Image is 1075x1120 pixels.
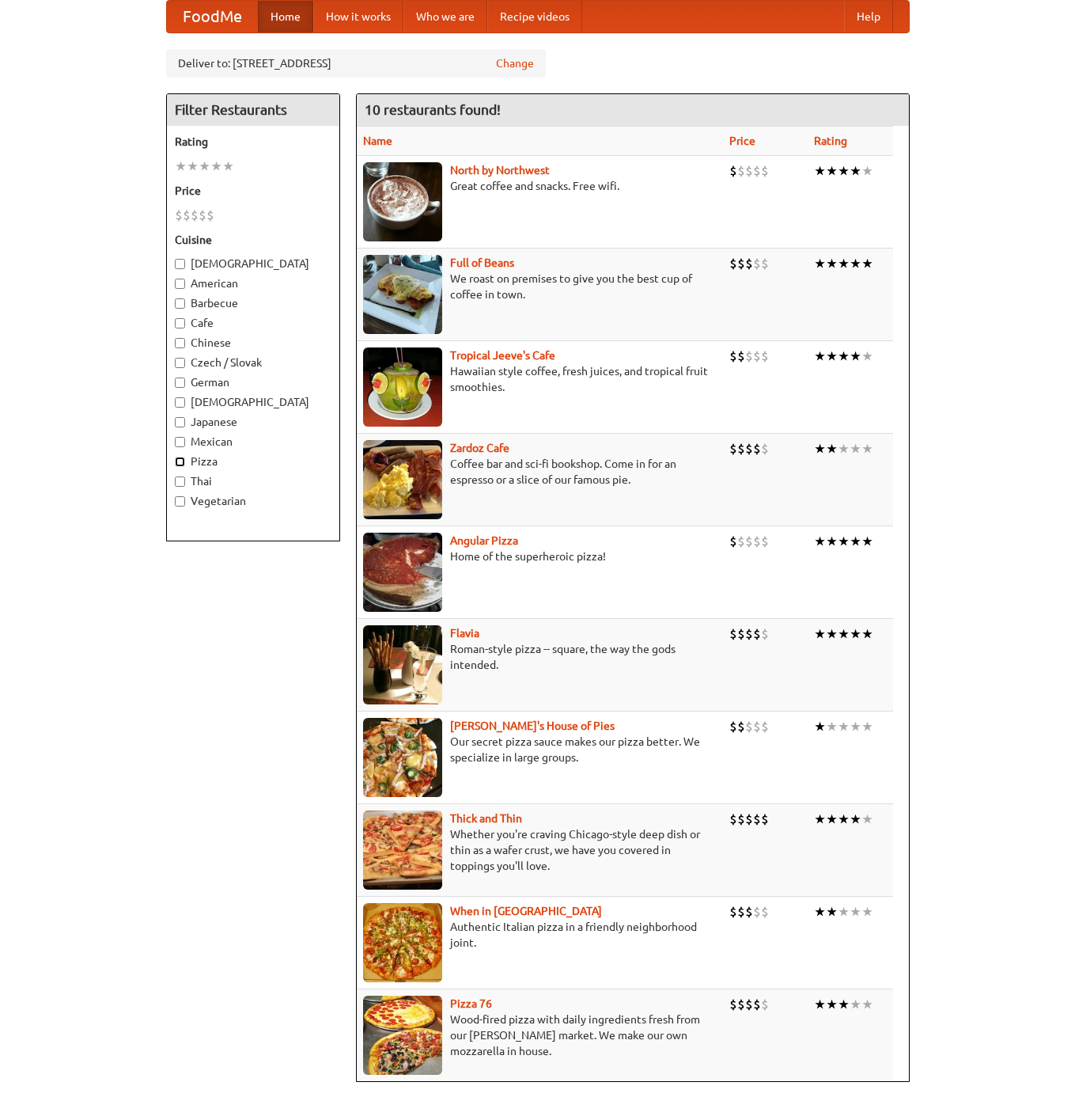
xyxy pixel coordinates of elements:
li: ★ [838,811,850,828]
li: ★ [826,811,838,828]
b: North by Northwest [450,164,550,177]
li: $ [753,811,761,828]
li: $ [753,162,761,180]
b: When in [GEOGRAPHIC_DATA] [450,905,602,917]
p: Wood-fired pizza with daily ingredients fresh from our [PERSON_NAME] market. We make our own mozz... [363,1012,717,1059]
input: Thai [175,476,185,487]
li: $ [191,207,199,224]
li: $ [729,903,737,921]
a: FoodMe [167,1,258,32]
li: ★ [861,440,873,457]
a: Zardoz Cafe [450,442,509,454]
li: $ [729,625,737,643]
li: $ [737,996,745,1013]
li: ★ [861,625,873,643]
li: $ [753,440,761,457]
h5: Rating [175,134,331,150]
li: $ [737,903,745,921]
li: ★ [826,625,838,643]
li: $ [753,347,761,365]
li: $ [761,347,769,365]
li: ★ [861,811,873,828]
li: $ [753,625,761,643]
li: ★ [826,347,838,365]
li: $ [761,255,769,272]
li: $ [175,207,183,224]
li: ★ [861,347,873,365]
li: ★ [814,996,826,1013]
li: $ [737,625,745,643]
li: ★ [850,440,861,457]
img: beans.jpg [363,255,442,334]
li: $ [745,347,753,365]
li: $ [761,625,769,643]
li: $ [753,903,761,921]
img: flavia.jpg [363,625,442,704]
li: ★ [838,718,850,735]
img: luigis.jpg [363,718,442,797]
li: ★ [838,996,850,1013]
li: ★ [850,625,861,643]
li: $ [729,996,737,1013]
li: $ [206,207,214,224]
a: Price [729,135,755,147]
label: Cafe [175,315,331,331]
input: Chinese [175,338,185,348]
h5: Price [175,183,331,199]
input: Barbecue [175,298,185,309]
img: wheninrome.jpg [363,903,442,982]
p: Roman-style pizza -- square, the way the gods intended. [363,641,717,673]
p: Coffee bar and sci-fi bookshop. Come in for an espresso or a slice of our famous pie. [363,456,717,488]
li: $ [745,903,753,921]
label: Pizza [175,454,331,469]
li: ★ [175,158,187,175]
input: [DEMOGRAPHIC_DATA] [175,397,185,408]
li: $ [761,996,769,1013]
input: Pizza [175,457,185,467]
li: ★ [850,255,861,272]
li: ★ [850,811,861,828]
li: ★ [838,625,850,643]
a: Thick and Thin [450,812,522,825]
li: ★ [861,533,873,550]
li: ★ [826,903,838,921]
li: $ [737,162,745,180]
li: $ [745,811,753,828]
li: $ [745,625,753,643]
li: ★ [814,347,826,365]
li: $ [761,162,769,180]
li: $ [729,255,737,272]
a: Flavia [450,627,479,640]
li: $ [729,811,737,828]
input: Cafe [175,318,185,328]
li: ★ [850,162,861,180]
a: Rating [814,135,847,147]
li: $ [729,533,737,550]
li: $ [745,533,753,550]
li: ★ [814,162,826,180]
b: Angular Pizza [450,534,518,547]
li: $ [745,996,753,1013]
img: jeeves.jpg [363,347,442,427]
b: Tropical Jeeve's Cafe [450,349,555,362]
p: Home of the superheroic pizza! [363,549,717,564]
li: $ [761,811,769,828]
li: $ [737,718,745,735]
label: Mexican [175,434,331,450]
b: [PERSON_NAME]'s House of Pies [450,719,615,732]
li: $ [745,718,753,735]
p: Authentic Italian pizza in a friendly neighborhood joint. [363,919,717,951]
li: $ [737,811,745,828]
li: ★ [826,718,838,735]
li: $ [737,347,745,365]
li: ★ [814,811,826,828]
li: $ [737,255,745,272]
a: Help [844,1,893,32]
li: $ [729,440,737,457]
label: Chinese [175,335,331,351]
b: Pizza 76 [450,997,492,1010]
li: ★ [210,158,222,175]
li: ★ [861,903,873,921]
